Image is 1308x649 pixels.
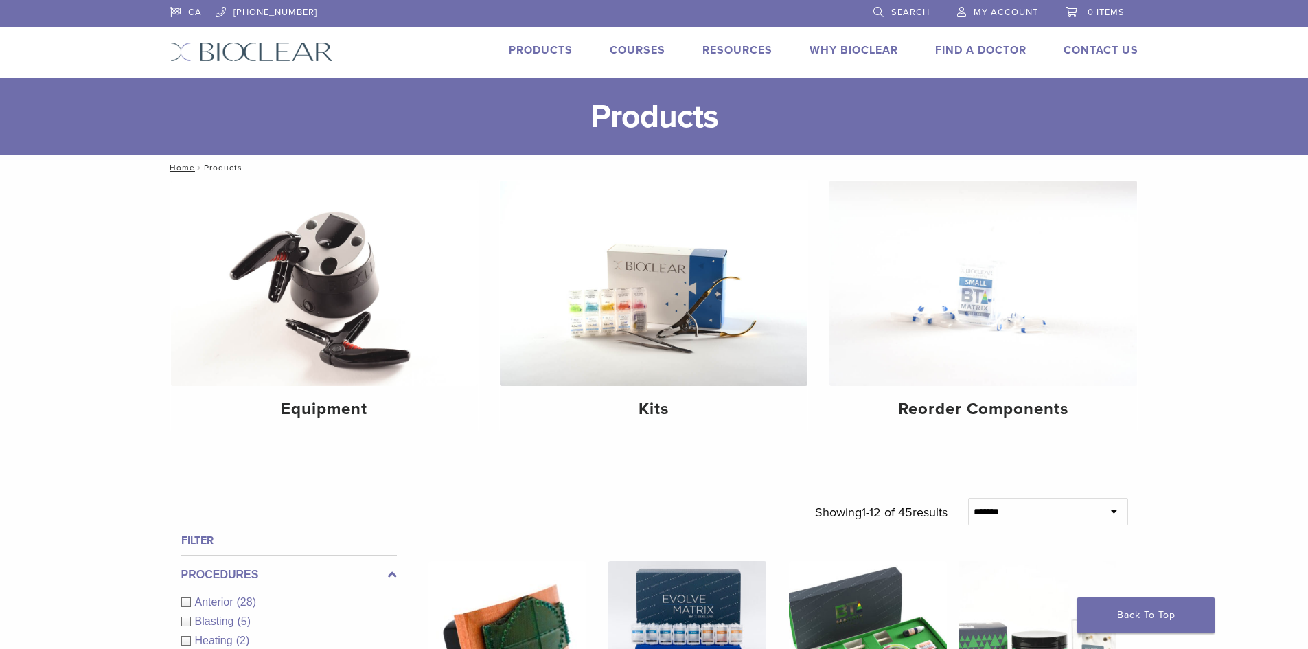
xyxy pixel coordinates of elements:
[500,181,807,386] img: Kits
[810,43,898,57] a: Why Bioclear
[237,615,251,627] span: (5)
[160,155,1149,180] nav: Products
[702,43,772,57] a: Resources
[935,43,1026,57] a: Find A Doctor
[829,181,1137,431] a: Reorder Components
[815,498,948,527] p: Showing results
[862,505,913,520] span: 1-12 of 45
[1088,7,1125,18] span: 0 items
[891,7,930,18] span: Search
[236,635,250,646] span: (2)
[829,181,1137,386] img: Reorder Components
[195,164,204,171] span: /
[1064,43,1138,57] a: Contact Us
[1077,597,1215,633] a: Back To Top
[165,163,195,172] a: Home
[511,397,796,422] h4: Kits
[170,42,333,62] img: Bioclear
[840,397,1126,422] h4: Reorder Components
[171,181,479,431] a: Equipment
[509,43,573,57] a: Products
[974,7,1038,18] span: My Account
[195,596,237,608] span: Anterior
[500,181,807,431] a: Kits
[171,181,479,386] img: Equipment
[181,567,397,583] label: Procedures
[195,635,236,646] span: Heating
[610,43,665,57] a: Courses
[237,596,256,608] span: (28)
[181,532,397,549] h4: Filter
[195,615,238,627] span: Blasting
[182,397,468,422] h4: Equipment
